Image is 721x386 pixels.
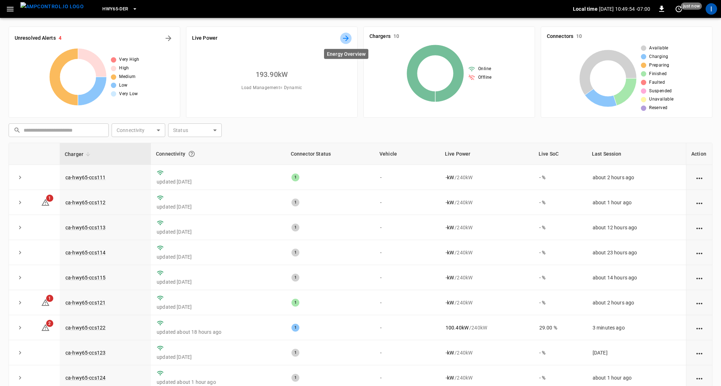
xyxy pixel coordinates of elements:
[446,374,528,381] div: / 240 kW
[446,349,454,356] p: - kW
[15,372,25,383] button: expand row
[393,33,399,40] h6: 10
[156,147,281,160] div: Connectivity
[65,200,106,205] a: ca-hwy65-ccs112
[681,3,702,10] span: just now
[291,174,299,181] div: 1
[587,190,686,215] td: about 1 hour ago
[446,324,528,331] div: / 240 kW
[157,378,280,386] p: updated about 1 hour ago
[65,275,106,280] a: ca-hwy65-ccs115
[534,290,587,315] td: - %
[534,165,587,190] td: - %
[440,143,534,165] th: Live Power
[102,5,128,13] span: HWY65-DER
[15,34,56,42] h6: Unresolved Alerts
[157,303,280,311] p: updated [DATE]
[446,224,454,231] p: - kW
[256,69,288,80] h6: 193.90 kW
[15,172,25,183] button: expand row
[573,5,598,13] p: Local time
[695,324,704,331] div: action cell options
[446,174,528,181] div: / 240 kW
[374,290,440,315] td: -
[185,147,198,160] button: Connection between the charger and our software.
[291,349,299,357] div: 1
[41,299,50,305] a: 1
[587,143,686,165] th: Last Session
[157,178,280,185] p: updated [DATE]
[695,174,704,181] div: action cell options
[446,349,528,356] div: / 240 kW
[446,174,454,181] p: - kW
[291,249,299,256] div: 1
[15,322,25,333] button: expand row
[446,274,528,281] div: / 240 kW
[649,88,672,95] span: Suspended
[374,143,440,165] th: Vehicle
[65,225,106,230] a: ca-hwy65-ccs113
[534,143,587,165] th: Live SoC
[649,62,669,69] span: Preparing
[119,65,129,72] span: High
[686,143,712,165] th: Action
[374,240,440,265] td: -
[587,240,686,265] td: about 23 hours ago
[241,84,302,92] span: Load Management = Dynamic
[41,324,50,330] a: 2
[587,315,686,340] td: 3 minutes ago
[446,199,528,206] div: / 240 kW
[649,104,667,112] span: Reserved
[99,2,140,16] button: HWY65-DER
[446,299,528,306] div: / 240 kW
[15,347,25,358] button: expand row
[340,33,352,44] button: Energy Overview
[15,197,25,208] button: expand row
[65,250,106,255] a: ca-hwy65-ccs114
[46,195,53,202] span: 1
[587,165,686,190] td: about 2 hours ago
[374,315,440,340] td: -
[291,299,299,307] div: 1
[46,295,53,302] span: 1
[119,56,139,63] span: Very High
[534,190,587,215] td: - %
[65,325,106,331] a: ca-hwy65-ccs122
[65,375,106,381] a: ca-hwy65-ccs124
[291,374,299,382] div: 1
[706,3,717,15] div: profile-icon
[291,224,299,231] div: 1
[286,143,374,165] th: Connector Status
[324,49,368,59] div: Energy Overview
[374,340,440,365] td: -
[534,240,587,265] td: - %
[695,374,704,381] div: action cell options
[446,324,469,331] p: 100.40 kW
[192,34,217,42] h6: Live Power
[291,324,299,332] div: 1
[446,249,528,256] div: / 240 kW
[157,203,280,210] p: updated [DATE]
[119,91,138,98] span: Very Low
[649,45,668,52] span: Available
[374,190,440,215] td: -
[374,165,440,190] td: -
[119,73,136,80] span: Medium
[446,224,528,231] div: / 240 kW
[695,349,704,356] div: action cell options
[291,199,299,206] div: 1
[157,228,280,235] p: updated [DATE]
[157,328,280,336] p: updated about 18 hours ago
[374,215,440,240] td: -
[46,320,53,327] span: 2
[446,199,454,206] p: - kW
[446,274,454,281] p: - kW
[599,5,650,13] p: [DATE] 10:49:54 -07:00
[649,79,665,86] span: Faulted
[576,33,582,40] h6: 10
[157,353,280,361] p: updated [DATE]
[587,290,686,315] td: about 2 hours ago
[695,299,704,306] div: action cell options
[65,175,106,180] a: ca-hwy65-ccs111
[157,253,280,260] p: updated [DATE]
